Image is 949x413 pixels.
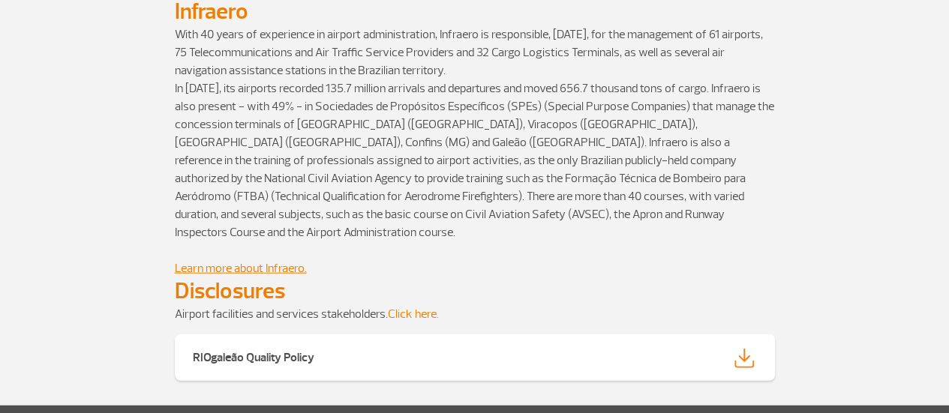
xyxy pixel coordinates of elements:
p: In [DATE], its airports recorded 135.7 million arrivals and departures and moved 656.7 thousand t... [175,79,775,277]
a: Click here. [388,307,439,322]
strong: RIOgaleão Quality Policy [193,350,314,365]
p: With 40 years of experience in airport administration, Infraero is responsible, [DATE], for the m... [175,25,775,79]
p: Airport facilities and services stakeholders. [175,305,775,323]
h2: Disclosures [175,277,775,305]
a: RIOgaleão Quality Policy [175,334,775,380]
a: Learn more about Infraero. [175,261,307,276]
